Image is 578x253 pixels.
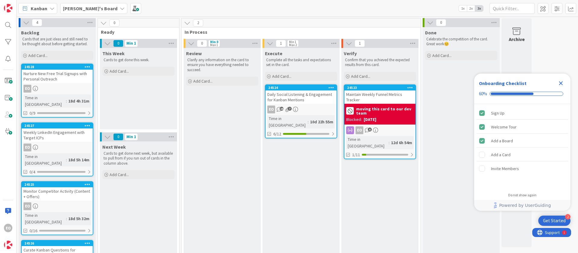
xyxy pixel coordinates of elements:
div: EO [356,126,363,134]
div: EO [22,202,93,210]
span: 😊 [444,41,449,46]
div: Do not show again [508,193,536,198]
span: Add Card... [28,53,48,58]
div: EO [23,85,31,93]
span: 1/11 [352,152,360,158]
div: 24527 [24,124,93,128]
span: : [66,98,67,104]
div: Time in [GEOGRAPHIC_DATA] [23,94,66,108]
div: 24527 [22,123,93,128]
span: Add Card... [193,78,213,84]
span: 4 [32,19,42,26]
div: 24528Nurture New Free Trial Signups with Personal Outreach [22,64,93,83]
div: Daily Social Listening & Engagement for Kanban Mentions [266,90,337,104]
div: EO [344,126,415,134]
div: 60% [479,91,487,96]
div: Checklist Container [474,74,570,211]
div: 18d 5h 32m [67,215,91,222]
span: Add Card... [110,172,129,177]
div: Add a Board [491,137,513,144]
div: Max 2 [289,43,297,46]
span: 2 [193,19,203,27]
span: Next Week [102,144,126,150]
span: Done [425,30,437,36]
span: Review [186,50,202,56]
p: Confirm that you achieved the expected results from this card. [345,58,415,68]
p: Complete all the tasks and expectations set in the card. [266,58,336,68]
a: 24527Weekly LinkedIn Engagement with Target ICPsEOTime in [GEOGRAPHIC_DATA]:18d 5h 14m0/4 [21,122,93,176]
div: 24525 [24,182,93,187]
a: Powered by UserGuiding [477,200,567,211]
div: Welcome Tour [491,123,517,131]
a: 24528Nurture New Free Trial Signups with Personal OutreachEOTime in [GEOGRAPHIC_DATA]:18d 4h 31m0/9 [21,64,93,118]
span: : [389,139,390,146]
div: [DATE] [364,116,376,123]
span: Add Card... [272,74,291,79]
a: 24523Maintain Weekly Funnel Metrics Trackermoving this card to our dev teamBlocked:[DATE]EOTime i... [344,84,416,159]
div: Min 0 [210,40,218,43]
span: Powered by UserGuiding [499,202,551,209]
div: Maintain Weekly Funnel Metrics Tracker [344,90,415,104]
div: 24523 [347,86,415,90]
div: EO [266,106,337,113]
div: Sign Up [491,109,505,117]
div: 24523 [344,85,415,90]
span: Add Card... [351,74,370,79]
a: 24524Daily Social Listening & Engagement for Kanban MentionsEOTime in [GEOGRAPHIC_DATA]:10d 22h 5... [265,84,337,138]
span: 16 [280,107,284,111]
div: EO [23,202,31,210]
span: : [308,119,309,125]
div: Min 1 [289,40,296,43]
div: Min 1 [126,42,136,45]
span: : [66,157,67,163]
div: Time in [GEOGRAPHIC_DATA] [23,212,66,225]
div: 24526 [22,241,93,246]
div: Sign Up is complete. [477,106,568,120]
div: Time in [GEOGRAPHIC_DATA] [23,153,66,166]
span: 0/9 [30,110,35,116]
p: Clarify any information on the card to ensure you have everything needed to succeed. [187,58,257,72]
div: 18d 5h 14m [67,157,91,163]
div: 12d 6h 54m [390,139,414,146]
div: EO [267,106,275,113]
div: 24528 [24,65,93,69]
img: avatar [4,241,12,249]
div: 10d 22h 55m [309,119,335,125]
span: : [66,215,67,222]
b: [PERSON_NAME]'s Board [63,5,117,11]
div: EO [22,144,93,151]
div: Onboarding Checklist [479,80,527,87]
div: Weekly LinkedIn Engagement with Target ICPs [22,128,93,142]
div: Open Get Started checklist, remaining modules: 2 [538,216,570,226]
div: Min 1 [126,135,136,138]
div: 24525Monitor Competitor Activity (Content + Offers) [22,182,93,201]
div: Nurture New Free Trial Signups with Personal Outreach [22,70,93,83]
span: Support [13,1,27,8]
span: 2x [467,5,475,11]
span: 1 [276,40,286,47]
div: 24523Maintain Weekly Funnel Metrics Tracker [344,85,415,104]
span: Add Card... [432,53,452,58]
span: 0 [436,19,446,26]
div: 24524 [268,86,337,90]
div: Monitor Competitor Activity (Content + Offers) [22,187,93,201]
div: Get Started [543,218,566,224]
p: Cards that are just ideas and still need to be thought about before getting started. [22,37,92,47]
div: 1 [31,2,33,7]
div: Max 1 [210,43,218,46]
span: This Week [102,50,125,56]
div: Checklist items [474,104,570,189]
span: 1 [355,40,365,47]
span: 0 [197,40,207,47]
div: Add a Board is complete. [477,134,568,147]
div: 24524 [266,85,337,90]
div: Footer [474,200,570,211]
div: Welcome Tour is complete. [477,120,568,134]
div: Invite Members [491,165,519,172]
span: Execute [265,50,282,56]
div: Time in [GEOGRAPHIC_DATA] [346,136,389,149]
span: Verify [344,50,357,56]
div: 24525 [22,182,93,187]
img: Visit kanbanzone.com [4,4,12,12]
div: 18d 4h 31m [67,98,91,104]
